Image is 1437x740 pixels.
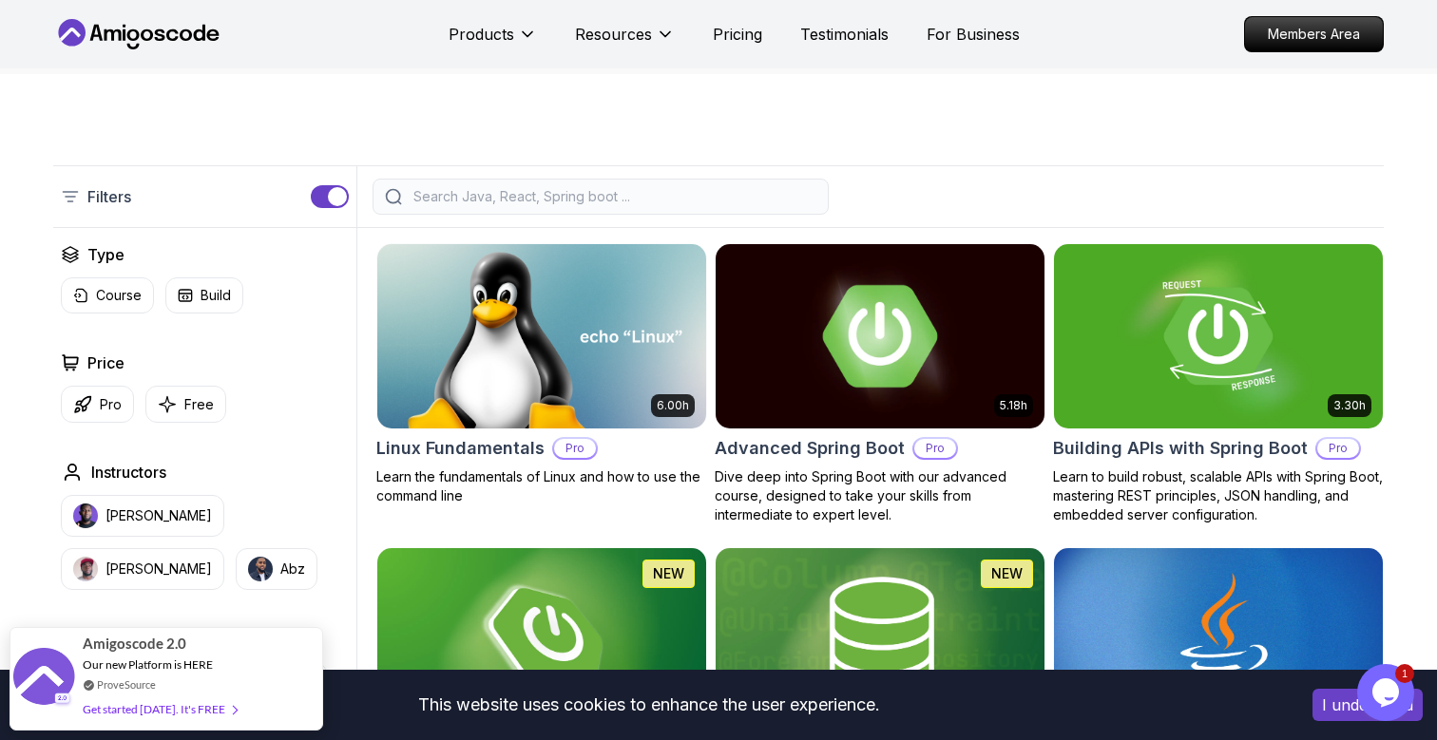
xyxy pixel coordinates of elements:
[87,185,131,208] p: Filters
[145,386,226,423] button: Free
[707,239,1052,432] img: Advanced Spring Boot card
[1312,689,1423,721] button: Accept cookies
[201,286,231,305] p: Build
[1317,439,1359,458] p: Pro
[377,244,706,428] img: Linux Fundamentals card
[61,495,224,537] button: instructor img[PERSON_NAME]
[1357,664,1418,721] iframe: chat widget
[83,698,237,720] div: Get started [DATE]. It's FREE
[61,277,154,313] button: Course
[13,648,75,710] img: provesource social proof notification image
[236,548,317,590] button: instructor imgAbz
[376,467,707,505] p: Learn the fundamentals of Linux and how to use the command line
[83,657,213,672] span: Our new Platform is HERE
[1053,243,1384,524] a: Building APIs with Spring Boot card3.30hBuilding APIs with Spring BootProLearn to build robust, s...
[61,386,134,423] button: Pro
[653,564,684,583] p: NEW
[991,564,1023,583] p: NEW
[575,23,652,46] p: Resources
[1244,16,1384,52] a: Members Area
[376,243,707,505] a: Linux Fundamentals card6.00hLinux FundamentalsProLearn the fundamentals of Linux and how to use t...
[914,439,956,458] p: Pro
[1053,435,1308,462] h2: Building APIs with Spring Boot
[575,23,675,61] button: Resources
[715,243,1045,524] a: Advanced Spring Boot card5.18hAdvanced Spring BootProDive deep into Spring Boot with our advanced...
[554,439,596,458] p: Pro
[715,435,905,462] h2: Advanced Spring Boot
[91,461,166,484] h2: Instructors
[1054,548,1383,732] img: Java for Beginners card
[1245,17,1383,51] p: Members Area
[657,398,689,413] p: 6.00h
[1333,398,1366,413] p: 3.30h
[280,560,305,579] p: Abz
[1000,398,1027,413] p: 5.18h
[97,676,156,693] a: ProveSource
[184,395,214,414] p: Free
[87,351,125,374] h2: Price
[73,503,98,528] img: instructor img
[83,633,186,655] span: Amigoscode 2.0
[96,286,142,305] p: Course
[927,23,1020,46] a: For Business
[105,560,212,579] p: [PERSON_NAME]
[1054,244,1383,428] img: Building APIs with Spring Boot card
[800,23,889,46] a: Testimonials
[73,557,98,581] img: instructor img
[1053,467,1384,524] p: Learn to build robust, scalable APIs with Spring Boot, mastering REST principles, JSON handling, ...
[87,243,125,266] h2: Type
[61,548,224,590] button: instructor img[PERSON_NAME]
[105,506,212,525] p: [PERSON_NAME]
[377,548,706,732] img: Spring Boot for Beginners card
[449,23,514,46] p: Products
[376,435,545,462] h2: Linux Fundamentals
[248,557,273,581] img: instructor img
[14,684,1284,726] div: This website uses cookies to enhance the user experience.
[713,23,762,46] a: Pricing
[100,395,122,414] p: Pro
[715,467,1045,524] p: Dive deep into Spring Boot with our advanced course, designed to take your skills from intermedia...
[716,548,1044,732] img: Spring Data JPA card
[449,23,537,61] button: Products
[165,277,243,313] button: Build
[410,187,816,206] input: Search Java, React, Spring boot ...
